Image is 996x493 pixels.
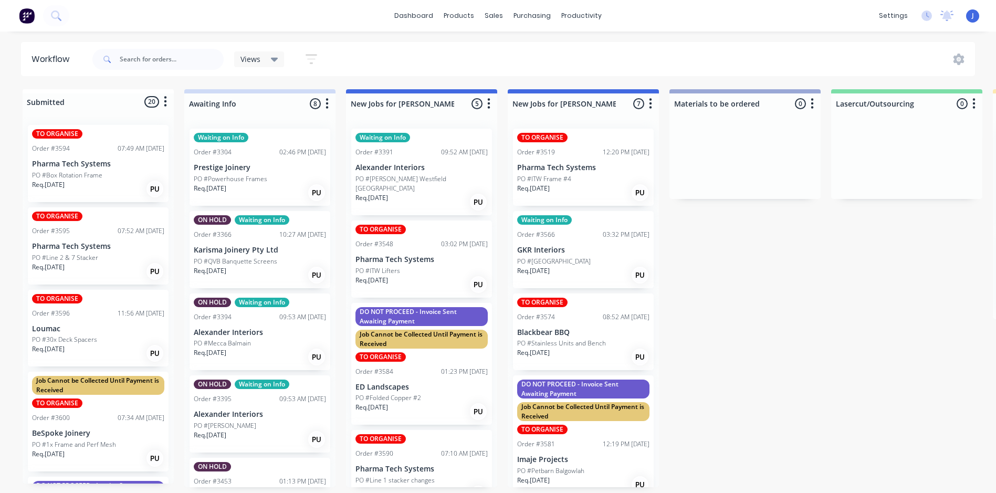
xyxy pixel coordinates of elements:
[441,449,488,458] div: 07:10 AM [DATE]
[194,184,226,193] p: Req. [DATE]
[351,221,492,298] div: TO ORGANISEOrder #354803:02 PM [DATE]Pharma Tech SystemsPO #ITW LiftersReq.[DATE]PU
[235,298,289,307] div: Waiting on Info
[194,431,226,440] p: Req. [DATE]
[28,125,169,202] div: TO ORGANISEOrder #359407:49 AM [DATE]Pharma Tech SystemsPO #Box Rotation FrameReq.[DATE]PU
[32,440,116,449] p: PO #1x Frame and Perf Mesh
[240,54,260,65] span: Views
[194,257,277,266] p: PO #QVB Banquette Screens
[32,144,70,153] div: Order #3594
[470,194,487,211] div: PU
[146,263,163,280] div: PU
[194,133,248,142] div: Waiting on Info
[32,226,70,236] div: Order #3595
[194,328,326,337] p: Alexander Interiors
[517,328,649,337] p: Blackbear BBQ
[355,434,406,444] div: TO ORGANISE
[28,290,169,367] div: TO ORGANISEOrder #359611:56 AM [DATE]LoumacPO #30x Deck SpacersReq.[DATE]PU
[194,215,231,225] div: ON HOLD
[279,394,326,404] div: 09:53 AM [DATE]
[32,324,164,333] p: Loumac
[355,352,406,362] div: TO ORGANISE
[194,380,231,389] div: ON HOLD
[517,339,606,348] p: PO #Stainless Units and Bench
[389,8,438,24] a: dashboard
[32,335,97,344] p: PO #30x Deck Spacers
[513,293,654,371] div: TO ORGANISEOrder #357408:52 AM [DATE]Blackbear BBQPO #Stainless Units and BenchReq.[DATE]PU
[517,230,555,239] div: Order #3566
[517,380,649,398] div: DO NOT PROCEED - Invoice Sent Awaiting Payment
[355,239,393,249] div: Order #3548
[308,349,325,365] div: PU
[32,53,75,66] div: Workflow
[190,211,330,288] div: ON HOLDWaiting on InfoOrder #336610:27 AM [DATE]Karisma Joinery Pty LtdPO #QVB Banquette ScreensR...
[32,294,82,303] div: TO ORGANISE
[603,148,649,157] div: 12:20 PM [DATE]
[32,212,82,221] div: TO ORGANISE
[308,431,325,448] div: PU
[194,394,232,404] div: Order #3395
[355,449,393,458] div: Order #3590
[355,307,488,326] div: DO NOT PROCEED - Invoice Sent Awaiting Payment
[355,367,393,376] div: Order #3584
[194,230,232,239] div: Order #3366
[438,8,479,24] div: products
[32,242,164,251] p: Pharma Tech Systems
[351,129,492,215] div: Waiting on InfoOrder #339109:52 AM [DATE]Alexander InteriorsPO #[PERSON_NAME] Westfield [GEOGRAPH...
[355,266,400,276] p: PO #ITW Lifters
[19,8,35,24] img: Factory
[441,239,488,249] div: 03:02 PM [DATE]
[190,375,330,453] div: ON HOLDWaiting on InfoOrder #339509:53 AM [DATE]Alexander InteriorsPO #[PERSON_NAME]Req.[DATE]PU
[355,465,488,474] p: Pharma Tech Systems
[32,253,98,263] p: PO #Line 2 & 7 Stacker
[441,148,488,157] div: 09:52 AM [DATE]
[32,180,65,190] p: Req. [DATE]
[632,476,648,493] div: PU
[194,298,231,307] div: ON HOLD
[146,181,163,197] div: PU
[517,148,555,157] div: Order #3519
[235,215,289,225] div: Waiting on Info
[308,184,325,201] div: PU
[441,367,488,376] div: 01:23 PM [DATE]
[355,330,488,349] div: Job Cannot be Collected Until Payment is Received
[279,148,326,157] div: 02:46 PM [DATE]
[603,439,649,449] div: 12:19 PM [DATE]
[28,207,169,285] div: TO ORGANISEOrder #359507:52 AM [DATE]Pharma Tech SystemsPO #Line 2 & 7 StackerReq.[DATE]PU
[517,476,550,485] p: Req. [DATE]
[194,163,326,172] p: Prestige Joinery
[194,348,226,358] p: Req. [DATE]
[517,402,649,421] div: Job Cannot be Collected Until Payment is Received
[355,193,388,203] p: Req. [DATE]
[517,312,555,322] div: Order #3574
[32,309,70,318] div: Order #3596
[194,339,251,348] p: PO #Mecca Balmain
[118,144,164,153] div: 07:49 AM [DATE]
[632,349,648,365] div: PU
[146,345,163,362] div: PU
[32,160,164,169] p: Pharma Tech Systems
[194,312,232,322] div: Order #3394
[517,163,649,172] p: Pharma Tech Systems
[603,312,649,322] div: 08:52 AM [DATE]
[513,129,654,206] div: TO ORGANISEOrder #351912:20 PM [DATE]Pharma Tech SystemsPO #ITW Frame #4Req.[DATE]PU
[32,449,65,459] p: Req. [DATE]
[194,266,226,276] p: Req. [DATE]
[32,344,65,354] p: Req. [DATE]
[355,276,388,285] p: Req. [DATE]
[194,421,256,431] p: PO #[PERSON_NAME]
[632,267,648,284] div: PU
[517,425,568,434] div: TO ORGANISE
[355,148,393,157] div: Order #3391
[355,403,388,412] p: Req. [DATE]
[517,174,571,184] p: PO #ITW Frame #4
[517,133,568,142] div: TO ORGANISE
[32,129,82,139] div: TO ORGANISE
[279,477,326,486] div: 01:13 PM [DATE]
[470,403,487,420] div: PU
[479,8,508,24] div: sales
[517,215,572,225] div: Waiting on Info
[355,383,488,392] p: ED Landscapes
[556,8,607,24] div: productivity
[118,226,164,236] div: 07:52 AM [DATE]
[32,376,164,395] div: Job Cannot be Collected Until Payment is Received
